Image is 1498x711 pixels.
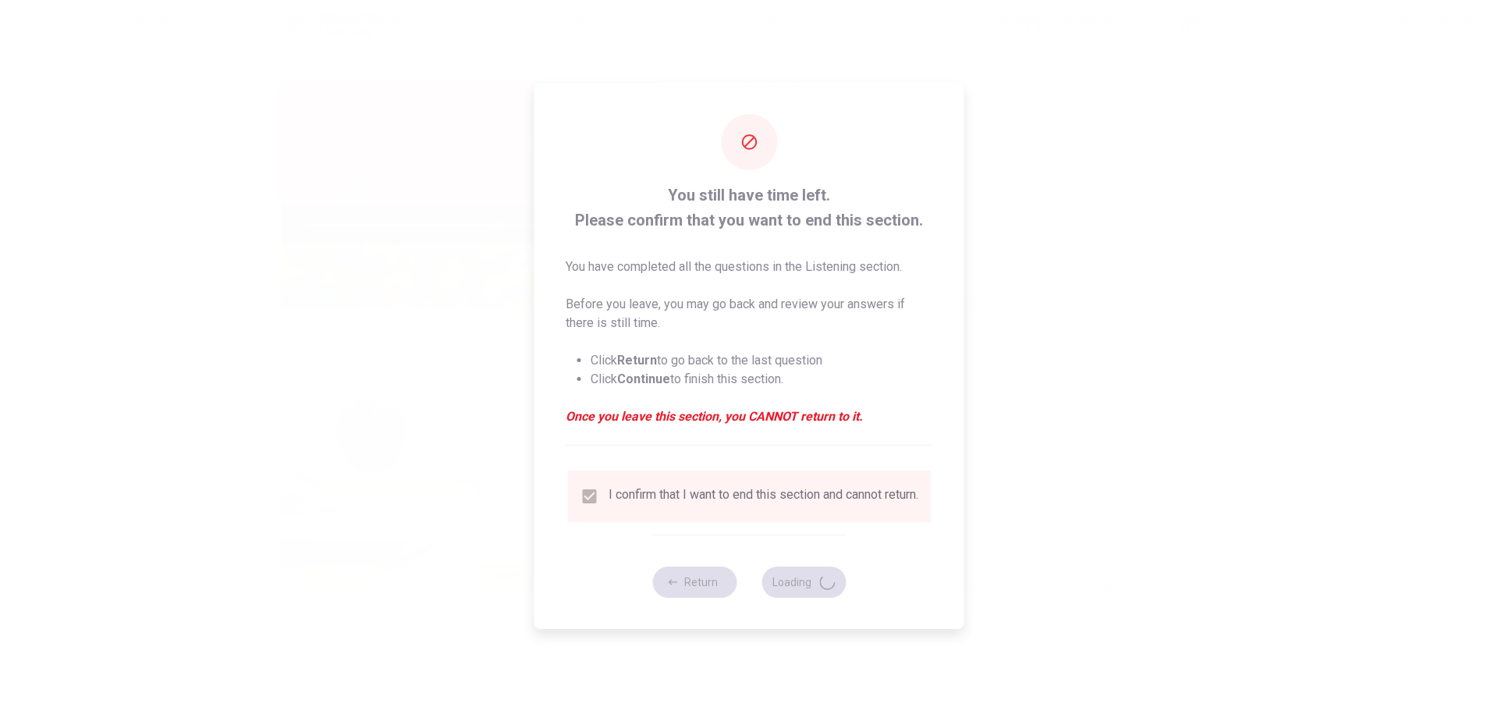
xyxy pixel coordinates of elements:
[761,567,846,598] button: Loading
[652,567,737,598] button: Return
[617,371,670,386] strong: Continue
[591,351,933,370] li: Click to go back to the last question
[566,258,933,276] p: You have completed all the questions in the Listening section.
[617,353,657,368] strong: Return
[566,295,933,332] p: Before you leave, you may go back and review your answers if there is still time.
[609,487,918,506] div: I confirm that I want to end this section and cannot return.
[591,370,933,389] li: Click to finish this section.
[566,183,933,233] span: You still have time left. Please confirm that you want to end this section.
[566,407,933,426] em: Once you leave this section, you CANNOT return to it.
